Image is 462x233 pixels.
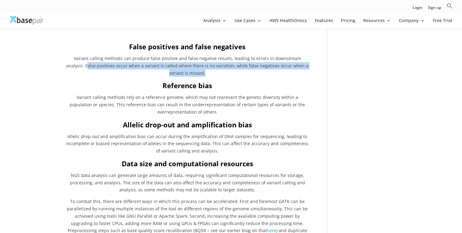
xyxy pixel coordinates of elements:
a: Search Icon Link [447,3,453,12]
img: Basepair [10,16,43,25]
span: NGS data analysis can generate large amounts of data, requiring significant computational resourc... [70,172,305,193]
a: AWS HealthOmics [269,18,307,29]
a: Sign up [428,6,441,12]
a: Analysis [203,18,227,29]
b: Reference bias [162,81,212,90]
svg: Search [447,3,453,9]
b: False positives and false negatives [129,42,246,51]
a: Resources [363,18,391,29]
b: Allelic drop-out and amplification bias [123,120,252,129]
a: Company [399,18,425,29]
a: Pricing [341,18,355,29]
span: Allelic drop-out and amplification bias can occur during the amplification of DNA samples for seq... [66,133,308,154]
span: Variant calling methods can produce false positive and false negative results, leading to errors ... [66,55,308,76]
a: Use Cases [235,18,262,29]
b: Data size and computational resources [122,159,253,168]
a: Login [413,6,422,12]
a: Free Trial [433,18,452,29]
a: Features [315,18,333,29]
span: Variant calling methods rely on a reference genome, which may not represent the genetic diversity... [70,94,305,115]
